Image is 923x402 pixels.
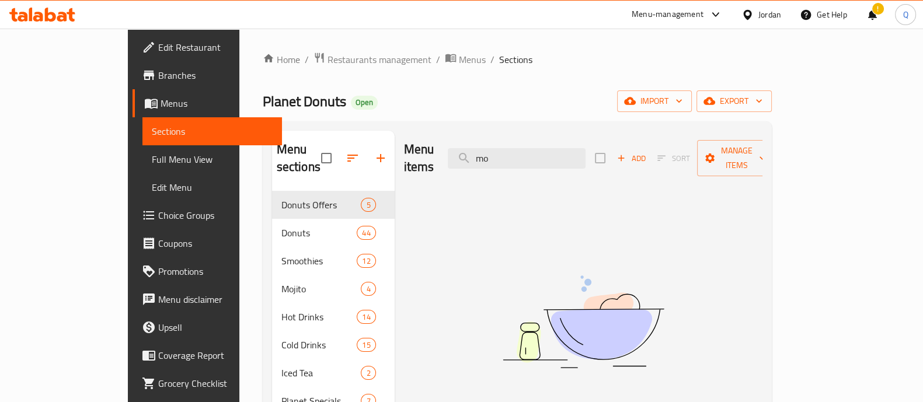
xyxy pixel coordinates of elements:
a: Sections [142,117,282,145]
span: 14 [357,312,375,323]
h2: Menu items [404,141,434,176]
span: Select section first [650,149,697,167]
div: items [357,254,375,268]
span: Menus [161,96,273,110]
div: items [357,338,375,352]
div: items [361,282,375,296]
span: Open [351,97,378,107]
span: Sections [152,124,273,138]
span: Hot Drinks [281,310,357,324]
a: Menus [133,89,282,117]
span: 44 [357,228,375,239]
h2: Menu sections [277,141,321,176]
div: items [357,310,375,324]
a: Full Menu View [142,145,282,173]
span: Select all sections [314,146,339,170]
div: Smoothies12 [272,247,395,275]
a: Choice Groups [133,201,282,229]
span: Planet Donuts [263,88,346,114]
button: Add [612,149,650,167]
span: 12 [357,256,375,267]
a: Coverage Report [133,341,282,369]
span: Iced Tea [281,366,361,380]
div: Donuts Offers5 [272,191,395,219]
div: Cold Drinks15 [272,331,395,359]
span: Menus [459,53,486,67]
div: Mojito4 [272,275,395,303]
span: 15 [357,340,375,351]
span: 2 [361,368,375,379]
a: Coupons [133,229,282,257]
div: Donuts44 [272,219,395,247]
div: items [357,226,375,240]
nav: breadcrumb [263,52,772,67]
span: Add [615,152,647,165]
span: Menu disclaimer [158,292,273,306]
span: Upsell [158,320,273,334]
span: Coverage Report [158,348,273,362]
a: Promotions [133,257,282,285]
span: Mojito [281,282,361,296]
div: items [361,198,375,212]
span: import [626,94,682,109]
a: Menus [445,52,486,67]
li: / [305,53,309,67]
span: 5 [361,200,375,211]
span: Grocery Checklist [158,376,273,390]
input: search [448,148,586,169]
span: Edit Restaurant [158,40,273,54]
span: Edit Menu [152,180,273,194]
span: Cold Drinks [281,338,357,352]
span: Q [903,8,908,21]
button: Add section [367,144,395,172]
button: export [696,90,772,112]
a: Upsell [133,313,282,341]
a: Restaurants management [314,52,431,67]
div: items [361,366,375,380]
div: Open [351,96,378,110]
span: Sections [499,53,532,67]
span: Choice Groups [158,208,273,222]
span: Manage items [706,144,766,173]
span: Smoothies [281,254,357,268]
span: Add item [612,149,650,167]
span: 4 [361,284,375,295]
a: Edit Menu [142,173,282,201]
li: / [436,53,440,67]
li: / [490,53,494,67]
img: dish.svg [437,244,729,399]
div: Iced Tea2 [272,359,395,387]
span: Full Menu View [152,152,273,166]
button: Manage items [697,140,775,176]
div: Hot Drinks14 [272,303,395,331]
span: Coupons [158,236,273,250]
span: Restaurants management [328,53,431,67]
div: Menu-management [632,8,703,22]
span: Promotions [158,264,273,278]
span: Donuts Offers [281,198,361,212]
span: export [706,94,762,109]
a: Branches [133,61,282,89]
span: Donuts [281,226,357,240]
span: Branches [158,68,273,82]
a: Grocery Checklist [133,369,282,397]
a: Edit Restaurant [133,33,282,61]
button: import [617,90,692,112]
div: Jordan [758,8,781,21]
a: Menu disclaimer [133,285,282,313]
